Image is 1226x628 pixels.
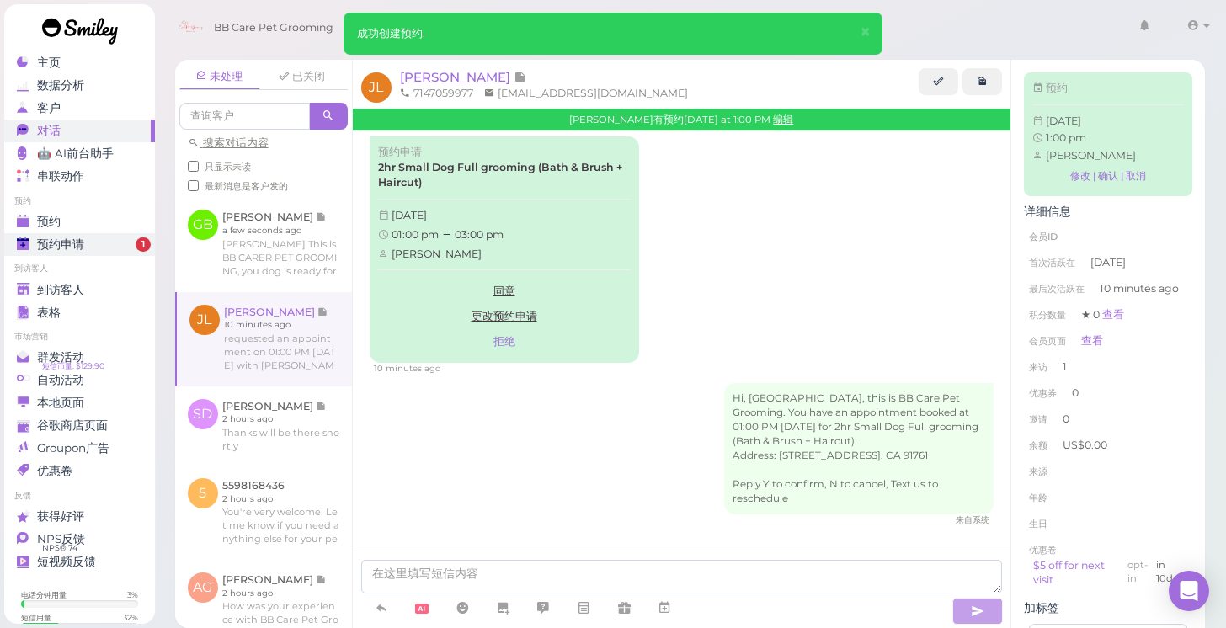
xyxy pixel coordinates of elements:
[37,215,61,229] span: 预约
[1046,131,1086,144] span: 1:00 pm
[4,528,155,551] a: NPS反馈 NPS® 74
[4,120,155,142] a: 对话
[455,228,504,241] span: 03:00 pm
[1024,205,1192,219] div: 详细信息
[37,101,61,115] span: 客户
[1024,406,1192,433] li: 0
[37,56,61,70] span: 主页
[1029,335,1066,347] span: 会员页面
[1081,308,1124,321] span: ★ 0
[1156,558,1184,588] div: 到期于2025-10-06 11:59pm
[188,180,199,191] input: 最新消息是客户发的
[480,86,692,101] li: [EMAIL_ADDRESS][DOMAIN_NAME]
[123,612,138,623] div: 32 %
[850,13,881,52] button: Close
[37,350,84,365] span: 群发活动
[1029,439,1050,451] span: 余额
[1024,601,1192,615] div: 加标签
[37,396,84,410] span: 本地页面
[1029,492,1047,503] span: 年龄
[378,145,631,160] div: 预约申请
[1029,361,1047,373] span: 来访
[4,165,155,188] a: 串联动作
[37,237,84,252] span: 预约申请
[1029,518,1047,530] span: 生日
[4,490,155,502] li: 反馈
[396,86,477,101] li: 7147059977
[378,329,631,354] button: 拒绝
[400,69,514,85] span: [PERSON_NAME]
[1024,380,1192,407] li: 0
[4,74,155,97] a: 数据分析
[37,418,108,433] span: 谷歌商店页面
[4,195,155,207] li: 预约
[1100,281,1179,296] span: 10 minutes ago
[400,69,526,85] a: [PERSON_NAME]
[37,124,61,138] span: 对话
[1029,283,1085,295] span: 最后次活跃在
[4,263,155,274] li: 到访客人
[37,532,85,546] span: NPS反馈
[569,114,773,125] span: [PERSON_NAME]有预约[DATE] at 1:00 PM
[1081,334,1103,347] a: 查看
[1032,165,1184,188] a: 修改 | 确认 | 取消
[4,437,155,460] a: Groupon广告
[1024,354,1192,381] li: 1
[4,505,155,528] a: 获得好评
[4,460,155,482] a: 优惠卷
[378,208,631,223] div: [DATE]
[4,97,155,120] a: 客户
[392,228,441,241] span: 01:00 pm
[1063,439,1107,451] span: US$0.00
[37,169,84,184] span: 串联动作
[136,237,151,253] span: 1
[37,78,84,93] span: 数据分析
[188,136,269,149] a: 搜索对话内容
[37,441,109,455] span: Groupon广告
[37,555,96,569] span: 短视频反馈
[361,72,392,103] span: JL
[4,551,155,573] a: 短视频反馈
[37,146,114,161] span: 🤖 AI前台助手
[378,160,631,190] label: 2hr Small Dog Full grooming (Bath & Brush + Haircut)
[724,383,994,514] div: Hi, [GEOGRAPHIC_DATA], this is BB Care Pet Grooming. You have an appointment booked at 01:00 PM [...
[205,180,288,192] span: 最新消息是客户发的
[42,359,104,373] span: 短信币量: $129.90
[4,279,155,301] a: 到访客人
[37,464,72,478] span: 优惠卷
[214,4,333,51] span: BB Care Pet Grooming
[1029,309,1066,321] span: 积分数量
[1029,413,1047,425] span: 邀请
[4,301,155,324] a: 表格
[1029,257,1075,269] span: 首次活跃在
[1169,571,1209,611] div: Open Intercom Messenger
[37,373,84,387] span: 自动活动
[127,589,138,600] div: 3 %
[1029,466,1047,477] span: 来源
[4,331,155,343] li: 市场营销
[378,304,631,329] a: 更改预约申请
[179,103,310,130] input: 查询客户
[4,51,155,74] a: 主页
[37,306,61,320] span: 表格
[1029,387,1057,399] span: 优惠券
[4,369,155,391] a: 自动活动
[1046,114,1081,127] span: Sat Sep 27 2025 13:00:00 GMT-0700 (北美太平洋夏令时间)
[1032,81,1184,96] div: 预约
[4,142,155,165] a: 🤖 AI前台助手
[773,114,793,125] a: 编辑
[262,64,343,89] a: 已关闭
[514,69,526,85] span: 记录
[37,509,84,524] span: 获得好评
[21,612,51,623] div: 短信用量
[4,233,155,256] a: 预约申请 1
[1127,558,1155,588] div: opt-in
[179,64,260,90] a: 未处理
[4,346,155,369] a: 群发活动 短信币量: $129.90
[205,161,251,173] span: 只显示未读
[42,541,77,555] span: NPS® 74
[860,20,871,44] span: ×
[188,161,199,172] input: 只显示未读
[378,279,631,304] a: 同意
[607,14,770,41] input: 查询客户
